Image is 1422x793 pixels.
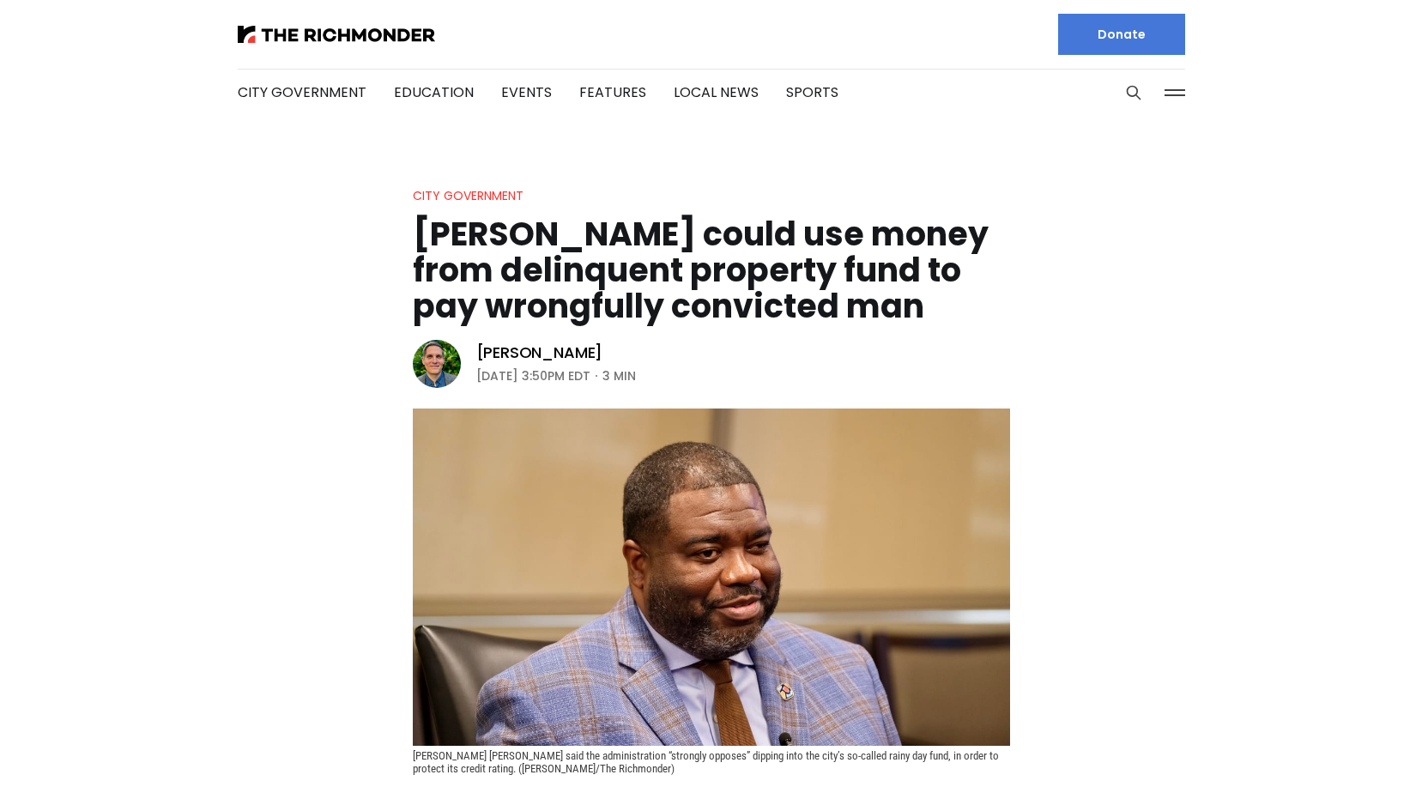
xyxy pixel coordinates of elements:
a: Local News [674,82,759,102]
time: [DATE] 3:50PM EDT [476,366,590,386]
a: Education [394,82,474,102]
iframe: portal-trigger [993,709,1422,793]
a: City Government [413,187,523,204]
a: City Government [238,82,366,102]
img: The Richmonder [238,26,435,43]
a: Donate [1058,14,1185,55]
a: Features [579,82,646,102]
h1: [PERSON_NAME] could use money from delinquent property fund to pay wrongfully convicted man [413,216,1010,324]
span: 3 min [602,366,636,386]
img: Richmond could use money from delinquent property fund to pay wrongfully convicted man [413,409,1010,746]
a: Sports [786,82,838,102]
button: Search this site [1121,80,1147,106]
a: Events [501,82,552,102]
span: [PERSON_NAME] [PERSON_NAME] said the administration “strongly opposes” dipping into the city’s so... [413,749,1001,775]
a: [PERSON_NAME] [476,342,603,363]
img: Graham Moomaw [413,340,461,388]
